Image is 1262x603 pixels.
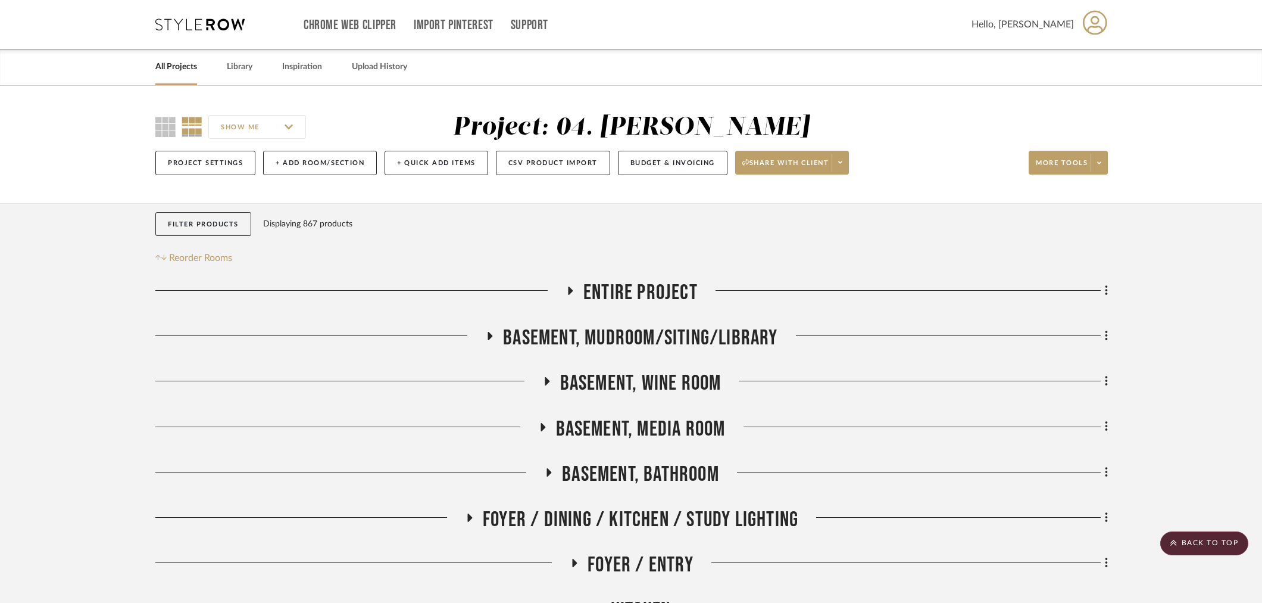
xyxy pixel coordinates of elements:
[169,251,232,265] span: Reorder Rooms
[227,59,252,75] a: Library
[618,151,727,175] button: Budget & Invoicing
[972,17,1074,32] span: Hello, [PERSON_NAME]
[503,325,777,351] span: Basement, Mudroom/Siting/Library
[511,20,548,30] a: Support
[155,212,251,237] button: Filter Products
[282,59,322,75] a: Inspiration
[155,151,255,175] button: Project Settings
[263,212,352,236] div: Displaying 867 products
[483,507,798,533] span: Foyer / Dining / Kitchen / Study Lighting
[414,20,493,30] a: Import Pinterest
[496,151,610,175] button: CSV Product Import
[583,280,698,306] span: Entire Project
[155,59,197,75] a: All Projects
[352,59,407,75] a: Upload History
[1029,151,1108,175] button: More tools
[588,552,694,578] span: Foyer / Entry
[735,151,849,175] button: Share with client
[560,371,721,396] span: Basement, Wine Room
[1160,531,1248,555] scroll-to-top-button: BACK TO TOP
[385,151,488,175] button: + Quick Add Items
[453,115,810,140] div: Project: 04. [PERSON_NAME]
[155,251,232,265] button: Reorder Rooms
[742,158,829,176] span: Share with client
[263,151,377,175] button: + Add Room/Section
[562,462,719,487] span: Basement, Bathroom
[1036,158,1088,176] span: More tools
[556,416,726,442] span: Basement, Media Room
[304,20,396,30] a: Chrome Web Clipper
